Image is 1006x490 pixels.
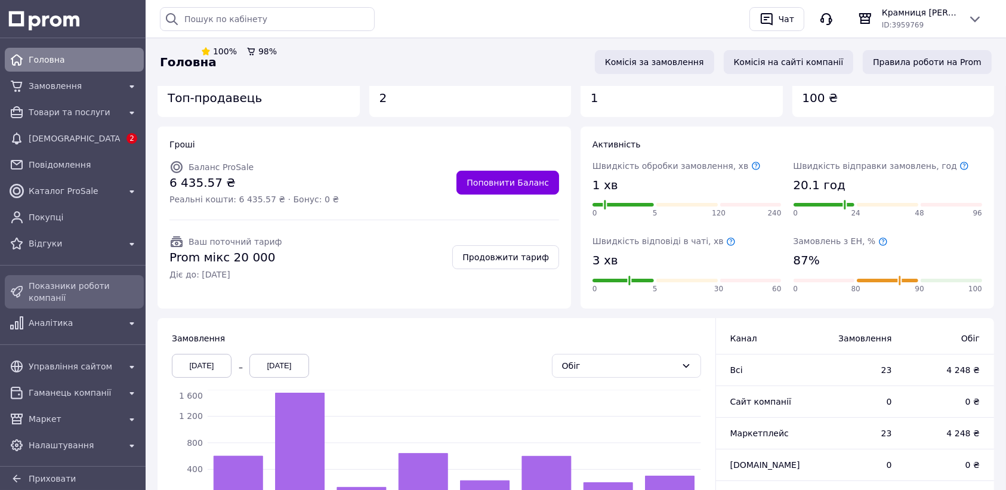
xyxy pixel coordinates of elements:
span: Аналітика [29,317,120,329]
span: Каталог ProSale [29,185,120,197]
span: Баланс ProSale [189,162,254,172]
span: Замовлення [29,80,120,92]
span: 0 [593,208,597,218]
a: Комісія на сайті компанії [724,50,854,74]
span: 87% [794,252,820,269]
span: Швидкість обробки замовлення, хв [593,161,761,171]
span: 0 [794,284,798,294]
span: Замовлень з ЕН, % [794,236,888,246]
div: Обіг [562,359,677,372]
span: Гроші [169,140,195,149]
span: 0 [823,396,891,408]
span: 120 [712,208,726,218]
tspan: 400 [187,464,203,474]
span: Всi [730,365,743,375]
div: [DATE] [249,354,309,378]
span: 0 ₴ [916,459,980,471]
span: 30 [714,284,723,294]
span: 23 [823,364,891,376]
span: Показники роботи компанії [29,280,139,304]
span: 96 [973,208,982,218]
span: Замовлення [172,334,225,343]
span: Ваш поточний тариф [189,237,282,246]
span: 48 [915,208,924,218]
span: 2 [126,133,137,144]
span: Приховати [29,474,76,483]
span: Активність [593,140,641,149]
span: 90 [915,284,924,294]
span: 100 [968,284,982,294]
span: Діє до: [DATE] [169,269,282,281]
span: [DEMOGRAPHIC_DATA] [29,132,120,144]
span: [DOMAIN_NAME] [730,460,800,470]
a: Поповнити Баланс [456,171,559,195]
tspan: 800 [187,438,203,448]
span: 5 [653,208,658,218]
span: Відгуки [29,238,120,249]
div: Чат [776,10,797,28]
span: 4 248 ₴ [916,364,980,376]
span: 98% [258,47,277,56]
a: Продовжити тариф [452,245,559,269]
span: Швидкість відповіді в чаті, хв [593,236,736,246]
span: 0 ₴ [916,396,980,408]
span: Замовлення [823,332,891,344]
span: 0 [823,459,891,471]
span: 0 [794,208,798,218]
span: Налаштування [29,439,120,451]
span: 100% [213,47,237,56]
span: Управління сайтом [29,360,120,372]
span: Крамниця [PERSON_NAME] [882,7,958,19]
span: 24 [851,208,860,218]
div: [DATE] [172,354,232,378]
button: Чат [749,7,804,31]
span: 4 248 ₴ [916,427,980,439]
span: 20.1 год [794,177,845,194]
span: 80 [851,284,860,294]
span: Маркетплейс [730,429,789,438]
tspan: 1 200 [179,411,203,421]
tspan: 1 600 [179,391,203,400]
span: 5 [653,284,658,294]
span: 0 [593,284,597,294]
span: Обіг [916,332,980,344]
span: Реальні кошти: 6 435.57 ₴ · Бонус: 0 ₴ [169,193,339,205]
span: Швидкість відправки замовлень, год [794,161,970,171]
span: 1 хв [593,177,618,194]
input: Пошук по кабінету [160,7,375,31]
span: Головна [29,54,139,66]
span: Повідомлення [29,159,139,171]
span: Товари та послуги [29,106,120,118]
span: 23 [823,427,891,439]
span: 240 [768,208,782,218]
span: ID: 3959769 [882,21,924,29]
span: 6 435.57 ₴ [169,174,339,192]
span: Сайт компанії [730,397,791,406]
span: Покупці [29,211,139,223]
span: 60 [772,284,781,294]
span: Маркет [29,413,120,425]
span: Гаманець компанії [29,387,120,399]
span: Канал [730,334,757,343]
span: [PERSON_NAME] та рахунки [29,464,120,488]
span: 3 хв [593,252,618,269]
span: Prom мікс 20 000 [169,249,282,266]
